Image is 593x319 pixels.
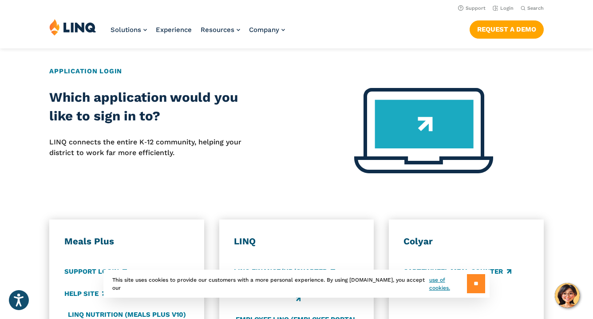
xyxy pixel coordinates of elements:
nav: Primary Navigation [111,19,285,48]
span: Company [249,26,279,34]
nav: Button Navigation [470,19,544,38]
a: Experience [156,26,192,34]
p: LINQ connects the entire K‑12 community, helping your district to work far more efficiently. [49,137,246,159]
a: LINQ Finance/HR/Charter [234,267,335,277]
div: This site uses cookies to provide our customers with a more personal experience. By using [DOMAIN... [103,270,490,298]
a: CARTEWHEEL Meal Counter [403,267,511,277]
a: Resources [201,26,240,34]
button: Hello, have a question? Let’s chat. [555,283,580,308]
h2: Application Login [49,66,543,76]
span: Resources [201,26,234,34]
a: Support [458,5,486,11]
a: Login [493,5,514,11]
a: Support Login [64,267,127,277]
img: LINQ | K‑12 Software [49,19,96,36]
a: Request a Demo [470,20,544,38]
span: Search [527,5,544,11]
a: use of cookies. [429,276,467,292]
h2: Which application would you like to sign in to? [49,88,246,125]
h3: Colyar [403,235,529,247]
span: Solutions [111,26,141,34]
h3: Meals Plus [64,235,190,247]
button: Open Search Bar [521,5,544,12]
a: Company [249,26,285,34]
h3: LINQ [234,235,359,247]
a: Solutions [111,26,147,34]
